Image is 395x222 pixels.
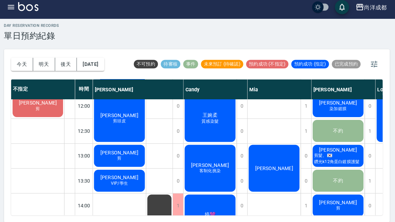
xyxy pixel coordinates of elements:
span: 剪 [38,108,45,114]
span: 王婉柔 [202,114,219,120]
div: 13:00 [78,145,96,169]
h3: 單日預約紀錄 [8,34,62,44]
span: [PERSON_NAME] [101,114,142,120]
span: [PERSON_NAME] [316,102,356,108]
span: 不約 [330,129,342,136]
span: [PERSON_NAME] [22,102,62,108]
div: 1 [174,194,184,218]
span: 客制化挑染 [199,169,222,175]
span: 質感染髮 [201,120,220,126]
div: 0 [362,145,372,169]
span: 已完成預約 [330,64,358,70]
div: 0 [174,96,184,120]
div: 1 [299,194,310,218]
span: 剪髮、🇰🇷鑽光k12角蛋白鍍膜護髮 [311,154,361,166]
span: 事件 [184,64,199,70]
div: 0 [174,145,184,169]
button: 尚洋成都 [350,4,387,18]
div: 1 [299,121,310,145]
span: 剪頭皮 [114,120,129,126]
div: 1 [362,169,372,193]
span: 預約成功 (指定) [290,64,327,70]
span: 剪 [333,205,340,211]
span: [PERSON_NAME] [253,166,293,172]
div: Candy [184,82,247,101]
span: 預約成功 (不指定) [246,64,287,70]
div: 0 [299,145,310,169]
span: 未來預訂 (待確認) [202,64,243,70]
div: 0 [236,194,247,218]
div: 0 [236,169,247,193]
span: [PERSON_NAME] [101,175,142,181]
div: [PERSON_NAME] [96,82,184,101]
button: save [333,4,347,18]
div: 0 [362,96,372,120]
div: Mia [247,82,310,101]
button: [DATE] [80,61,106,74]
span: 排休 [154,215,167,221]
div: 0 [362,194,372,218]
button: 今天 [15,61,37,74]
div: 不指定 [15,82,78,101]
span: 染加鍍膜 [326,108,346,114]
span: [PERSON_NAME] [190,163,230,169]
span: [PERSON_NAME] [316,148,356,154]
div: 時間 [78,82,96,101]
span: 不可預約 [136,64,159,70]
span: 剪 [118,156,125,162]
div: 0 [174,121,184,145]
span: [PERSON_NAME] [101,151,142,156]
span: VIP/學生 [112,181,131,187]
img: Logo [22,6,42,15]
div: 1 [362,121,372,145]
div: [PERSON_NAME] [310,82,373,101]
div: 12:30 [78,120,96,145]
span: 婷💜 [204,212,217,218]
div: 0 [174,169,184,193]
div: 0 [236,121,247,145]
h2: day Reservation records [8,27,62,31]
span: 不約 [330,178,342,184]
div: 0 [236,96,247,120]
div: 1 [299,96,310,120]
div: 13:30 [78,169,96,193]
div: 0 [299,169,310,193]
span: 待審核 [162,64,181,70]
button: 後天 [59,61,80,74]
span: [PERSON_NAME] [316,200,356,205]
div: 12:00 [78,96,96,120]
button: 明天 [37,61,59,74]
div: 尚洋成都 [362,7,384,16]
div: 14:00 [78,193,96,218]
div: 0 [236,145,247,169]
